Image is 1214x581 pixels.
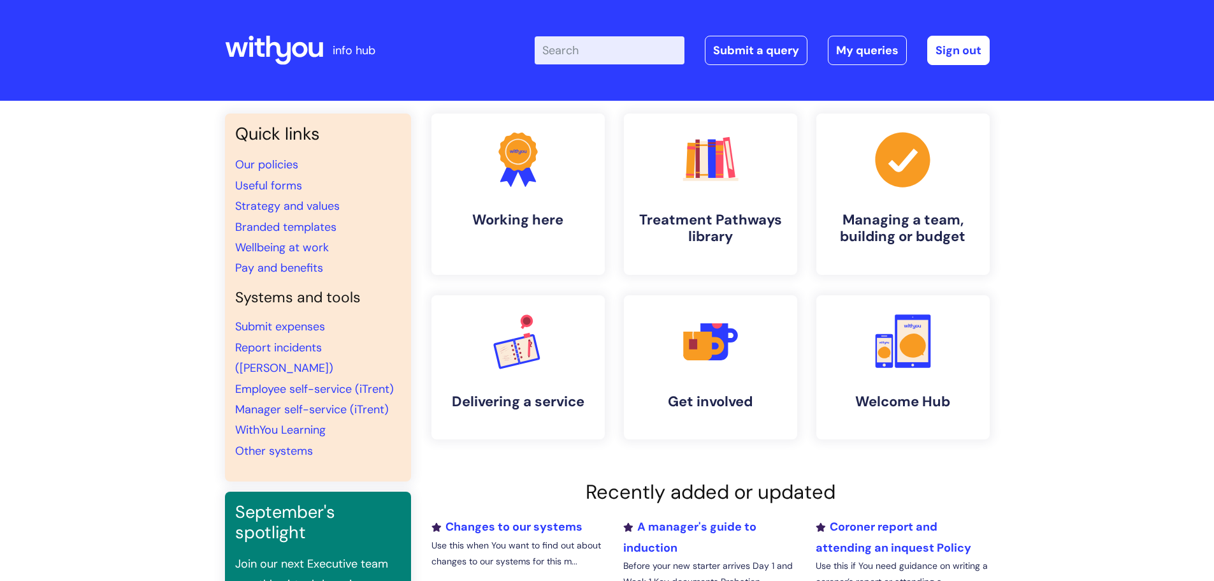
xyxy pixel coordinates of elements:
[235,422,326,438] a: WithYou Learning
[634,212,787,246] h4: Treatment Pathways library
[333,40,375,61] p: info hub
[828,36,907,65] a: My queries
[431,480,990,504] h2: Recently added or updated
[235,198,340,214] a: Strategy and values
[235,124,401,144] h3: Quick links
[235,240,329,255] a: Wellbeing at work
[235,219,336,235] a: Branded templates
[235,289,401,307] h4: Systems and tools
[235,402,389,417] a: Manager self-service (iTrent)
[623,519,756,555] a: A manager's guide to induction
[816,295,990,439] a: Welcome Hub
[442,212,595,228] h4: Working here
[927,36,990,65] a: Sign out
[235,157,298,172] a: Our policies
[431,538,605,570] p: Use this when You want to find out about changes to our systems for this m...
[816,519,971,555] a: Coroner report and attending an inquest Policy
[535,36,684,64] input: Search
[431,295,605,439] a: Delivering a service
[235,381,394,397] a: Employee self-service (iTrent)
[624,295,797,439] a: Get involved
[827,212,979,246] h4: Managing a team, building or budget
[827,393,979,410] h4: Welcome Hub
[235,260,323,276] a: Pay and benefits
[235,443,313,459] a: Other systems
[624,114,797,275] a: Treatment Pathways library
[235,340,333,376] a: Report incidents ([PERSON_NAME])
[816,114,990,275] a: Managing a team, building or budget
[705,36,807,65] a: Submit a query
[431,114,605,275] a: Working here
[442,393,595,410] h4: Delivering a service
[535,36,990,65] div: | -
[634,393,787,410] h4: Get involved
[431,519,582,534] a: Changes to our systems
[235,178,302,193] a: Useful forms
[235,502,401,543] h3: September's spotlight
[235,319,325,334] a: Submit expenses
